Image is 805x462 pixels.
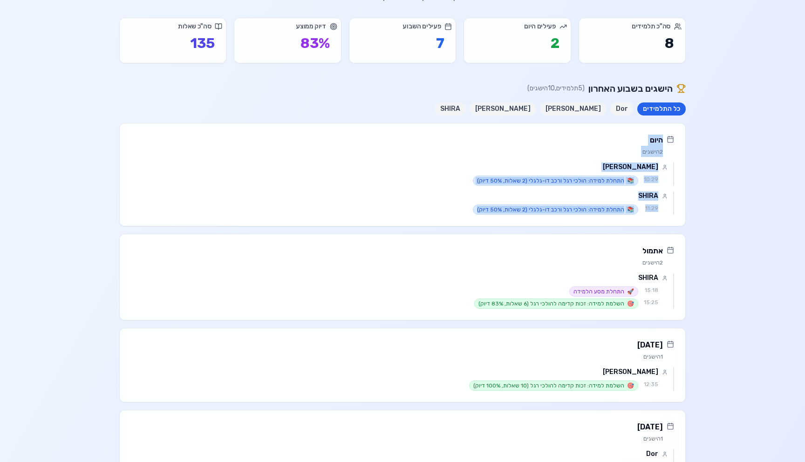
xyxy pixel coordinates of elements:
span: פעילים היום [524,22,555,31]
span: 15:18 [642,286,658,294]
p: 8 [590,35,674,52]
p: 7 [361,35,444,52]
span: 🎯 [627,382,634,389]
span: SHIRA [638,273,658,283]
span: [PERSON_NAME] [603,367,658,377]
span: 🎯 [627,300,634,307]
h3: [DATE] [637,340,663,351]
button: Dor [610,102,634,115]
span: השלמת למידה: זכות קדימה להולכי רגל (10 שאלות, 100% דיוק) [473,382,624,389]
span: 2 הישגים [642,149,663,155]
span: סה"כ תלמידים [632,22,670,31]
span: פעילים השבוע [402,22,441,31]
span: [PERSON_NAME] [603,163,658,172]
span: SHIRA [638,191,658,201]
span: התחלת מסע הלמידה [573,288,624,295]
span: 2 הישגים [642,259,663,266]
button: [PERSON_NAME] [470,102,536,115]
span: Dor [646,449,658,459]
span: 15:25 [642,299,658,306]
span: 📚 [627,206,634,213]
button: כל התלמידים [637,102,686,115]
p: 83 % [246,35,329,52]
span: 1 הישגים [643,353,663,360]
h2: הישגים בשבוע האחרון [588,82,673,95]
button: SHIRA [435,102,466,115]
h3: היום [642,135,663,146]
p: 135 [131,35,215,52]
span: 1 הישגים [643,435,663,442]
span: 📚 [627,177,634,184]
h3: [DATE] [637,421,663,433]
span: 12:35 [642,380,658,388]
span: ( 5 תלמידים, 10 הישגים) [527,84,585,93]
button: [PERSON_NAME] [540,102,607,115]
span: התחלת למידה: הולכי רגל ורכב דו-גלגלי (2 שאלות, 50% דיוק) [477,206,624,213]
p: 2 [475,35,559,52]
span: סה"כ שאלות [178,22,211,31]
span: 10:29 [642,176,658,183]
span: 🚀 [627,288,634,295]
h3: אתמול [642,245,663,257]
span: השלמת למידה: זכות קדימה להולכי רגל (6 שאלות, 83% דיוק) [478,300,624,307]
span: 11:29 [642,204,658,212]
span: דיוק ממוצע [296,22,326,31]
span: התחלת למידה: הולכי רגל ורכב דו-גלגלי (2 שאלות, 50% דיוק) [477,177,624,184]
